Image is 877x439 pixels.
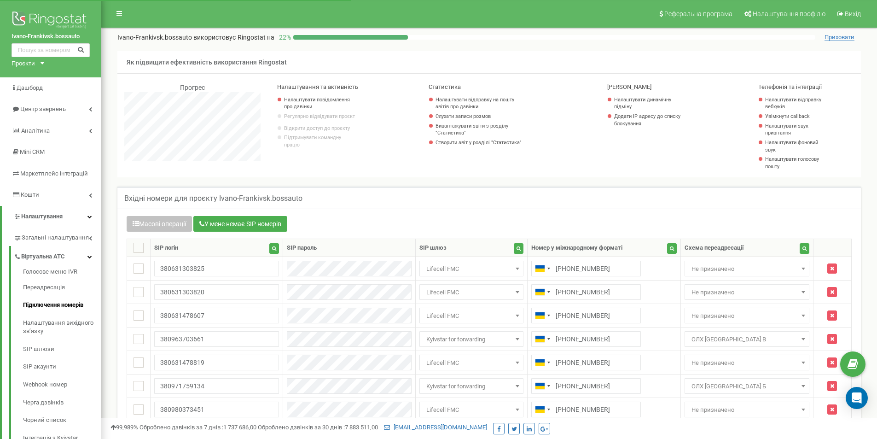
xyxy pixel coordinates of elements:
[753,10,825,18] span: Налаштування профілю
[532,285,553,299] div: Telephone country code
[21,191,39,198] span: Кошти
[23,340,101,358] a: SIP шлюзи
[127,59,287,66] span: Як підвищити ефективність використання Ringostat
[531,244,622,252] div: Номер у міжнародному форматі
[21,252,65,261] span: Віртуальна АТС
[223,424,256,431] u: 1 737 686,00
[685,244,744,252] div: Схема переадресації
[436,113,526,120] a: Слухати записи розмов
[532,379,553,393] div: Telephone country code
[20,170,88,177] span: Маркетплейс інтеграцій
[117,33,274,42] p: Ivano-Frankivsk.bossauto
[758,83,822,90] span: Телефонія та інтеграції
[12,59,35,68] div: Проєкти
[436,123,526,137] a: Вивантажувати звіти з розділу "Статистика"
[423,404,521,416] span: Lifecell FMC
[423,357,521,369] span: Lifecell FMC
[14,227,101,246] a: Загальні налаштування
[531,308,641,323] input: 050 123 4567
[419,378,524,394] span: Kyivstar for forwarding
[531,402,641,417] input: 050 123 4567
[419,284,524,300] span: Lifecell FMC
[423,263,521,275] span: Lifecell FMC
[531,331,641,347] input: 050 123 4567
[258,424,378,431] span: Оброблено дзвінків за 30 днів :
[14,246,101,265] a: Віртуальна АТС
[685,355,809,370] span: Не призначено
[685,402,809,417] span: Не призначено
[614,96,685,111] a: Налаштувати динамічну підміну
[12,9,90,32] img: Ringostat logo
[419,331,524,347] span: Kyivstar for forwarding
[23,314,101,340] a: Налаштування вихідного зв’язку
[685,331,809,347] span: ОЛХ Івано Франківськ В
[154,244,178,252] div: SIP логін
[345,424,378,431] u: 7 883 511,00
[23,279,101,297] a: Переадресація
[664,10,732,18] span: Реферальна програма
[17,84,43,91] span: Дашборд
[110,424,138,431] span: 99,989%
[23,358,101,376] a: SIP акаунти
[20,148,45,155] span: Mini CRM
[423,286,521,299] span: Lifecell FMC
[429,83,461,90] span: Статистика
[193,216,287,232] button: У мене немає SIP номерів
[688,310,806,322] span: Не призначено
[21,127,50,134] span: Аналiтика
[277,83,358,90] span: Налаштування та активність
[614,113,685,127] a: Додати IP адресу до списку блокування
[21,213,63,220] span: Налаштування
[685,378,809,394] span: ОЛХ Івано Франківськ Б
[23,268,101,279] a: Голосове меню IVR
[419,402,524,417] span: Lifecell FMC
[685,284,809,300] span: Не призначено
[124,194,302,203] h5: Вхідні номери для проєкту Ivano-Frankivsk.bossauto
[688,380,806,393] span: ОЛХ Івано Франківськ Б
[284,96,355,111] a: Налаштувати повідомлення про дзвінки
[23,376,101,394] a: Webhook номер
[23,394,101,412] a: Черга дзвінків
[274,33,293,42] p: 22 %
[845,10,861,18] span: Вихід
[12,32,90,41] a: Ivano-Frankivsk.bossauto
[22,234,89,242] span: Загальні налаштування
[436,96,526,111] a: Налаштувати відправку на пошту звітів про дзвінки
[419,261,524,276] span: Lifecell FMC
[419,355,524,370] span: Lifecell FMC
[688,357,806,369] span: Не призначено
[423,333,521,346] span: Kyivstar for forwarding
[765,156,824,170] a: Налаштувати голосову пошту
[765,123,824,137] a: Налаштувати звук привітання
[23,296,101,314] a: Підключення номерів
[419,244,447,252] div: SIP шлюз
[532,355,553,370] div: Telephone country code
[423,310,521,322] span: Lifecell FMC
[531,355,641,370] input: 050 123 4567
[685,308,809,323] span: Не призначено
[283,239,415,257] th: SIP пароль
[284,134,355,148] p: Підтримувати командну працю
[532,402,553,417] div: Telephone country code
[688,263,806,275] span: Не призначено
[688,286,806,299] span: Не призначено
[127,216,192,232] button: Масові операції
[688,333,806,346] span: ОЛХ Івано Франківськ В
[532,332,553,346] div: Telephone country code
[532,261,553,276] div: Telephone country code
[607,83,651,90] span: [PERSON_NAME]
[284,125,355,132] a: Відкрити доступ до проєкту
[423,380,521,393] span: Kyivstar for forwarding
[532,308,553,323] div: Telephone country code
[531,378,641,394] input: 050 123 4567
[825,34,854,41] span: Приховати
[436,139,526,146] a: Створити звіт у розділі "Статистика"
[685,261,809,276] span: Не призначено
[765,139,824,153] a: Налаштувати фоновий звук
[193,34,274,41] span: використовує Ringostat на
[12,43,90,57] input: Пошук за номером
[846,387,868,409] div: Open Intercom Messenger
[688,404,806,416] span: Не призначено
[2,206,101,228] a: Налаштування
[419,308,524,323] span: Lifecell FMC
